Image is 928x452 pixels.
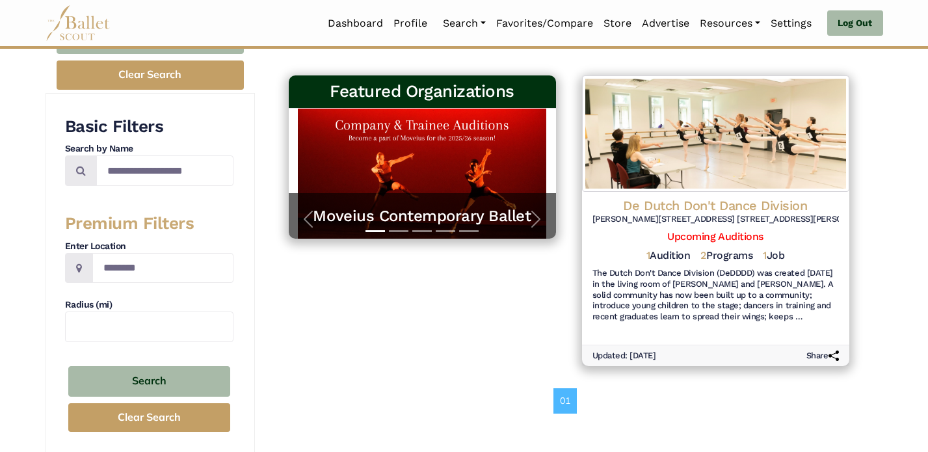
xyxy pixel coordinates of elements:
[806,351,839,362] h6: Share
[667,230,763,243] a: Upcoming Auditions
[68,403,230,432] button: Clear Search
[598,10,637,37] a: Store
[92,253,233,284] input: Location
[592,214,839,225] h6: [PERSON_NAME][STREET_ADDRESS] [STREET_ADDRESS][PERSON_NAME]
[459,224,479,239] button: Slide 5
[700,249,752,263] h5: Programs
[389,224,408,239] button: Slide 2
[592,197,839,214] h4: De Dutch Don't Dance Division
[646,249,650,261] span: 1
[96,155,233,186] input: Search by names...
[553,388,584,413] nav: Page navigation example
[323,10,388,37] a: Dashboard
[65,240,233,253] h4: Enter Location
[65,116,233,138] h3: Basic Filters
[592,268,839,323] h6: The Dutch Don't Dance Division (DeDDDD) was created [DATE] in the living room of [PERSON_NAME] an...
[695,10,765,37] a: Resources
[302,206,543,226] a: Moveius Contemporary Ballet
[438,10,491,37] a: Search
[763,249,767,261] span: 1
[646,249,691,263] h5: Audition
[388,10,432,37] a: Profile
[700,249,706,261] span: 2
[553,388,577,413] a: 01
[827,10,882,36] a: Log Out
[65,142,233,155] h4: Search by Name
[582,75,849,192] img: Logo
[763,249,784,263] h5: Job
[365,224,385,239] button: Slide 1
[637,10,695,37] a: Advertise
[65,299,233,312] h4: Radius (mi)
[592,351,656,362] h6: Updated: [DATE]
[765,10,817,37] a: Settings
[68,366,230,397] button: Search
[436,224,455,239] button: Slide 4
[412,224,432,239] button: Slide 3
[65,213,233,235] h3: Premium Filters
[299,81,546,103] h3: Featured Organizations
[57,60,244,90] button: Clear Search
[491,10,598,37] a: Favorites/Compare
